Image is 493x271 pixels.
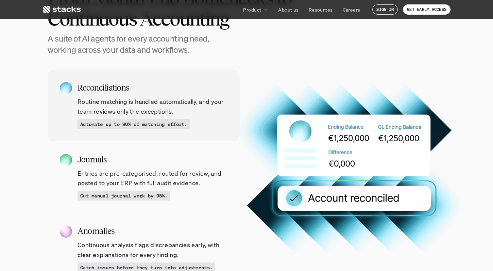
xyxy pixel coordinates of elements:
p: Product [243,6,261,13]
p: About us [278,6,299,13]
h5: Journals [78,154,227,166]
h5: Anomalies [78,225,227,237]
p: Careers [343,6,360,13]
h5: Reconciliations [78,82,227,94]
p: GET EARLY ACCESS [407,7,446,12]
a: GET EARLY ACCESS [403,4,451,15]
p: Entries are pre-categorised, routed for review, and posted to your ERP with full audit evidence. [78,169,227,188]
p: Routine matching is handled automatically, and your team reviews only the exceptions. [78,97,227,116]
a: SIGN IN [372,4,398,15]
a: Resources [305,3,337,16]
p: Automate up to 90% of matching effort. [80,121,187,128]
h4: A suite of AI agents for every accounting need, working across your data and workflows. [48,33,224,56]
p: Catch issues before they turn into adjustments. [80,264,213,271]
p: Resources [309,6,333,13]
p: Cut manual journal work by 95%. [80,192,168,199]
a: Careers [339,3,364,16]
p: Continuous analysis flags discrepancies early, with clear explanations for every finding. [78,240,227,260]
p: SIGN IN [376,7,394,12]
a: About us [274,3,303,16]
